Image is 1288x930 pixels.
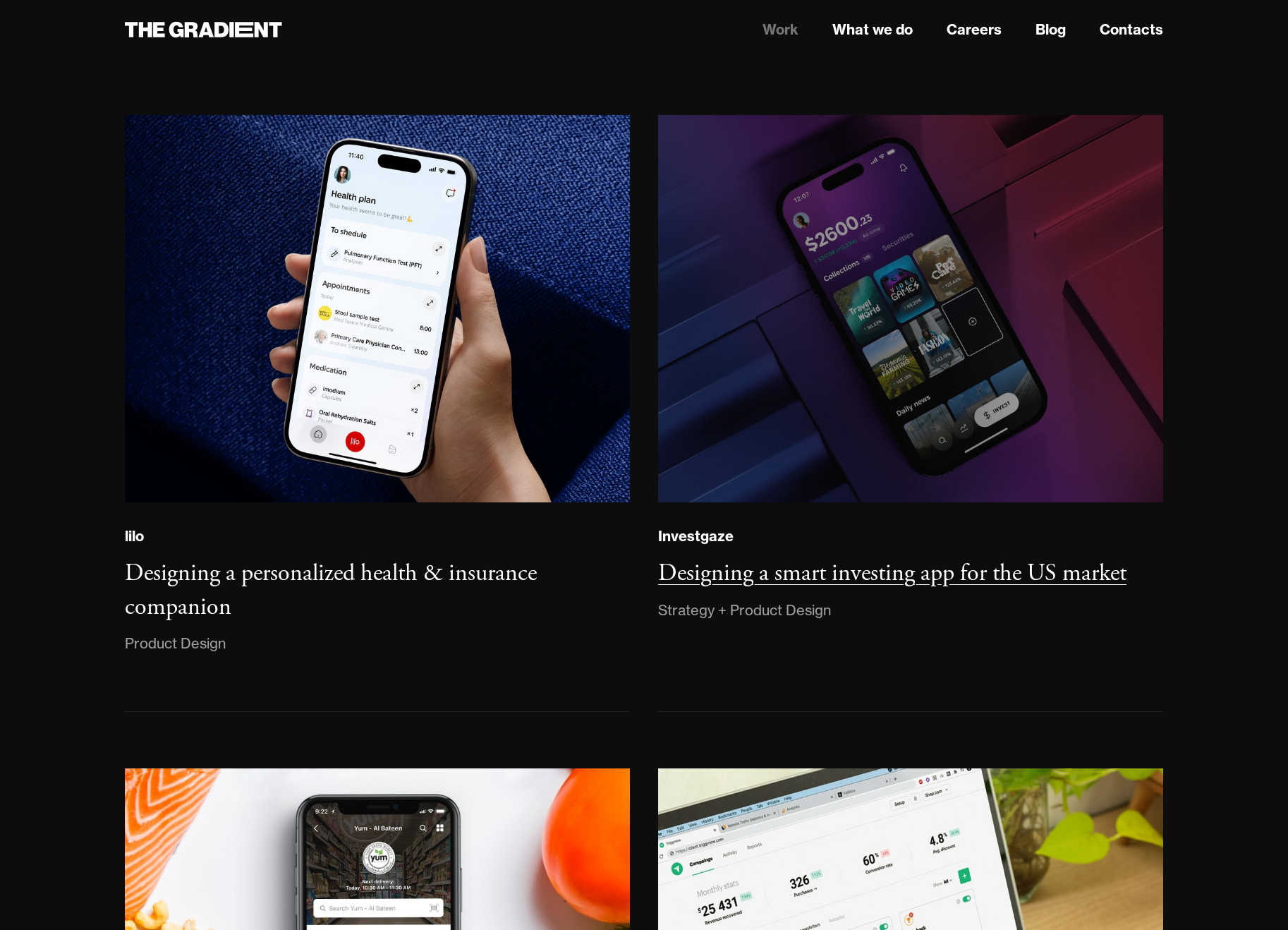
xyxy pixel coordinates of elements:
h3: Designing a smart investing app for the US market [658,558,1126,588]
h3: Designing a personalized health & insurance companion [125,558,537,622]
div: Product Design [125,632,226,655]
a: Blog [1035,19,1066,40]
a: Contacts [1100,19,1163,40]
a: Work [763,19,798,40]
a: Careers [947,19,1002,40]
a: InvestgazeDesigning a smart investing app for the US marketStrategy + Product Design [658,115,1163,712]
div: lilo [125,527,144,545]
a: liloDesigning a personalized health & insurance companionProduct Design [125,115,630,712]
div: Investgaze [658,527,734,545]
a: What we do [832,19,913,40]
div: Strategy + Product Design [658,599,831,622]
